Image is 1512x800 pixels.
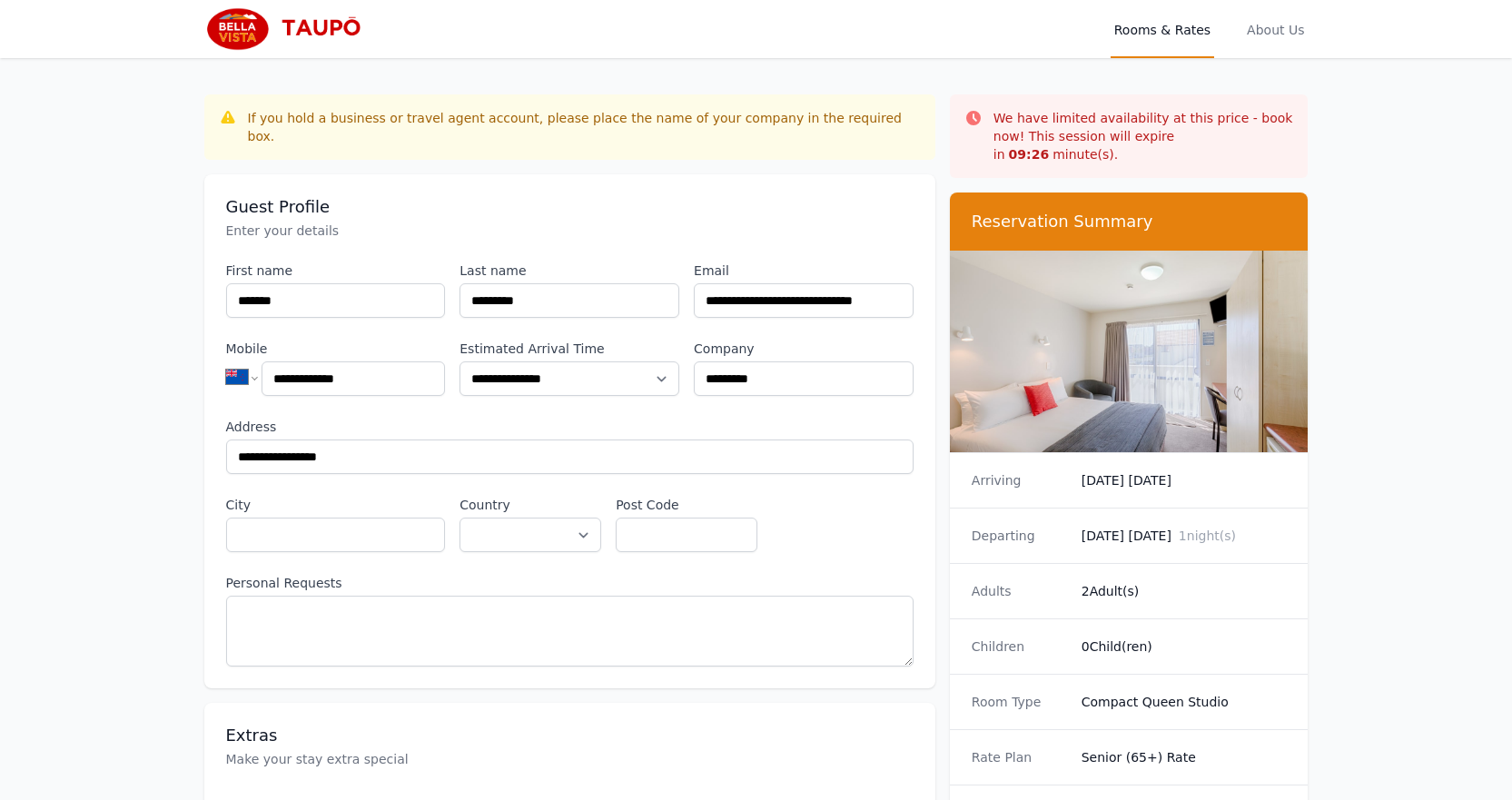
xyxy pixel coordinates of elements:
[993,109,1294,163] p: We have limited availability at this price - book now! This session will expire in minute(s).
[616,496,757,514] label: Post Code
[972,582,1067,600] dt: Adults
[972,693,1067,711] dt: Room Type
[1179,528,1236,543] span: 1 night(s)
[972,471,1067,489] dt: Arriving
[226,222,914,240] p: Enter your details
[226,340,446,358] label: Mobile
[204,7,379,51] img: Bella Vista Taupo
[1082,637,1287,656] dd: 0 Child(ren)
[226,196,914,218] h3: Guest Profile
[226,725,914,746] h3: Extras
[950,251,1309,452] img: Compact Queen Studio
[226,418,914,436] label: Address
[248,109,921,145] div: If you hold a business or travel agent account, please place the name of your company in the requ...
[972,748,1067,766] dt: Rate Plan
[226,750,914,768] p: Make your stay extra special
[1082,693,1287,711] dd: Compact Queen Studio
[1009,147,1050,162] strong: 09 : 26
[460,496,601,514] label: Country
[1082,527,1287,545] dd: [DATE] [DATE]
[460,340,679,358] label: Estimated Arrival Time
[694,340,914,358] label: Company
[694,262,914,280] label: Email
[226,262,446,280] label: First name
[460,262,679,280] label: Last name
[226,574,914,592] label: Personal Requests
[972,211,1287,232] h3: Reservation Summary
[972,637,1067,656] dt: Children
[226,496,446,514] label: City
[972,527,1067,545] dt: Departing
[1082,582,1287,600] dd: 2 Adult(s)
[1082,748,1287,766] dd: Senior (65+) Rate
[1082,471,1287,489] dd: [DATE] [DATE]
